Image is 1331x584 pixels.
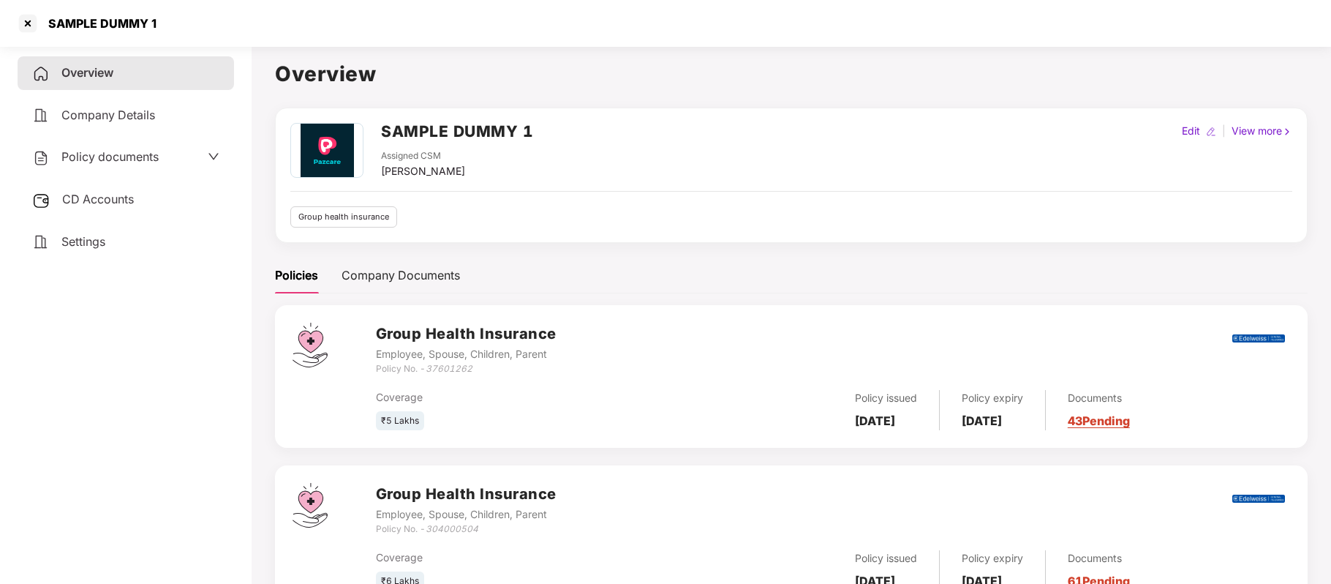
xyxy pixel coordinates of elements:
div: Coverage [376,389,681,405]
img: svg+xml;base64,PHN2ZyB4bWxucz0iaHR0cDovL3d3dy53My5vcmcvMjAwMC9zdmciIHdpZHRoPSI0Ny43MTQiIGhlaWdodD... [293,323,328,367]
div: Policy expiry [962,550,1023,566]
div: Policy issued [855,550,917,566]
img: svg+xml;base64,PHN2ZyB4bWxucz0iaHR0cDovL3d3dy53My5vcmcvMjAwMC9zdmciIHdpZHRoPSIyNCIgaGVpZ2h0PSIyNC... [32,65,50,83]
span: Settings [61,234,105,249]
i: 304000504 [426,523,478,534]
div: Employee, Spouse, Children, Parent [376,506,557,523]
span: Overview [61,65,113,80]
div: Policies [275,266,318,285]
div: Policy No. - [376,523,557,536]
img: svg+xml;base64,PHN2ZyB3aWR0aD0iMjUiIGhlaWdodD0iMjQiIHZpZXdCb3g9IjAgMCAyNSAyNCIgZmlsbD0ibm9uZSIgeG... [32,192,50,209]
h2: SAMPLE DUMMY 1 [381,119,533,143]
img: svg+xml;base64,PHN2ZyB4bWxucz0iaHR0cDovL3d3dy53My5vcmcvMjAwMC9zdmciIHdpZHRoPSIyNCIgaGVpZ2h0PSIyNC... [32,149,50,167]
h3: Group Health Insurance [376,483,557,506]
img: svg+xml;base64,PHN2ZyB4bWxucz0iaHR0cDovL3d3dy53My5vcmcvMjAwMC9zdmciIHdpZHRoPSI0Ny43MTQiIGhlaWdodD... [293,483,328,528]
div: Policy No. - [376,362,557,376]
img: rightIcon [1282,127,1292,137]
div: Documents [1068,550,1130,566]
i: 37601262 [426,363,472,374]
div: Company Documents [342,266,460,285]
span: CD Accounts [62,192,134,206]
div: Coverage [376,550,681,566]
div: View more [1229,123,1295,139]
span: Policy documents [61,149,159,164]
img: edel.png [1232,495,1285,503]
img: edel.png [1232,334,1285,342]
h1: Overview [275,58,1308,90]
div: Assigned CSM [381,149,465,163]
div: SAMPLE DUMMY 1 [39,16,157,31]
img: svg+xml;base64,PHN2ZyB4bWxucz0iaHR0cDovL3d3dy53My5vcmcvMjAwMC9zdmciIHdpZHRoPSIyNCIgaGVpZ2h0PSIyNC... [32,233,50,251]
div: Employee, Spouse, Children, Parent [376,346,557,362]
img: svg+xml;base64,PHN2ZyB4bWxucz0iaHR0cDovL3d3dy53My5vcmcvMjAwMC9zdmciIHdpZHRoPSIyNCIgaGVpZ2h0PSIyNC... [32,107,50,124]
div: ₹5 Lakhs [376,411,424,431]
b: [DATE] [855,413,895,428]
span: down [208,151,219,162]
span: Company Details [61,108,155,122]
div: [PERSON_NAME] [381,163,465,179]
img: Pazcare_Alternative_logo-01-01.png [293,124,361,177]
img: editIcon [1206,127,1216,137]
div: Documents [1068,390,1130,406]
a: 43 Pending [1068,413,1130,428]
div: Policy issued [855,390,917,406]
h3: Group Health Insurance [376,323,557,345]
b: [DATE] [962,413,1002,428]
div: | [1219,123,1229,139]
div: Edit [1179,123,1203,139]
div: Group health insurance [290,206,397,228]
div: Policy expiry [962,390,1023,406]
